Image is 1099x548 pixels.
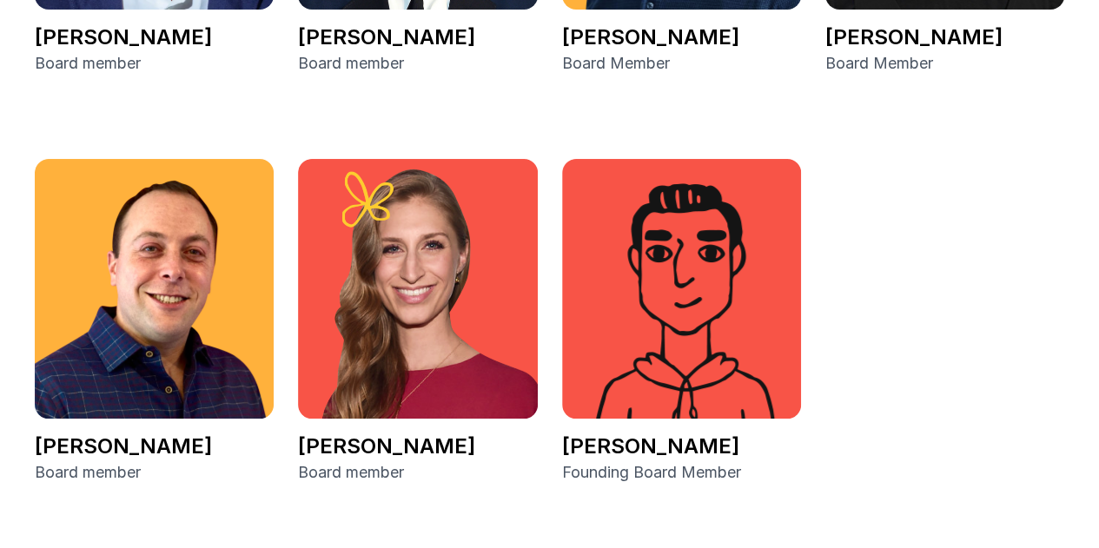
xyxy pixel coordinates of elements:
[298,51,537,76] p: Board member
[298,460,537,485] p: Board member
[35,159,274,419] img: Eric Topel
[35,23,274,51] p: [PERSON_NAME]
[298,159,537,419] img: Molly Swenson
[562,23,801,51] p: [PERSON_NAME]
[35,432,274,460] p: [PERSON_NAME]
[298,23,537,51] p: [PERSON_NAME]
[562,51,801,76] p: Board Member
[35,460,274,485] p: Board member
[562,460,801,485] p: Founding Board Member
[825,51,1064,76] p: Board Member
[562,159,801,419] img: Jeff Dobrinsky
[35,51,274,76] p: Board member
[562,432,801,460] p: [PERSON_NAME]
[298,432,537,460] p: [PERSON_NAME]
[825,23,1064,51] p: [PERSON_NAME]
